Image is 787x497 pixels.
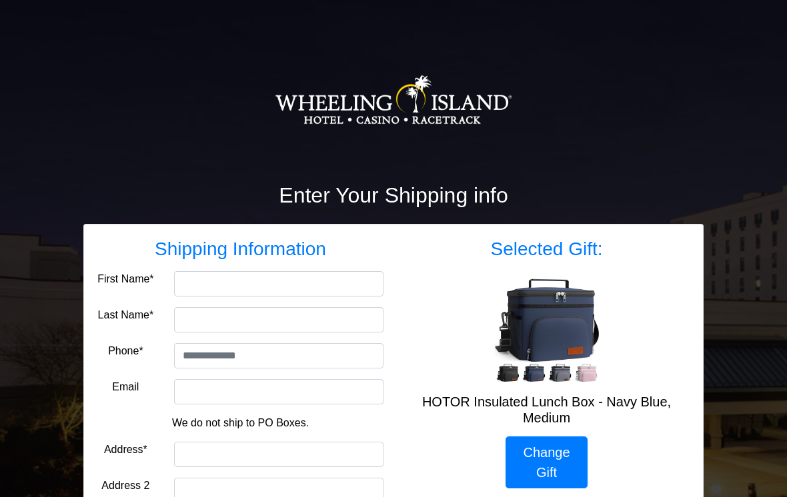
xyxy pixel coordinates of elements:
h3: Shipping Information [97,238,383,260]
label: Address 2 [101,478,149,494]
h2: Enter Your Shipping info [83,183,704,208]
img: Logo [275,33,512,167]
a: Change Gift [506,436,588,488]
label: Address* [104,442,147,458]
h3: Selected Gift: [404,238,690,260]
label: Last Name* [98,307,154,323]
label: Email [112,379,139,395]
label: Phone* [108,343,143,359]
h5: HOTOR Insulated Lunch Box - Navy Blue, Medium [404,394,690,426]
img: HOTOR Insulated Lunch Box - Navy Blue, Medium [494,276,600,383]
p: We do not ship to PO Boxes. [107,415,373,431]
label: First Name* [97,271,153,287]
